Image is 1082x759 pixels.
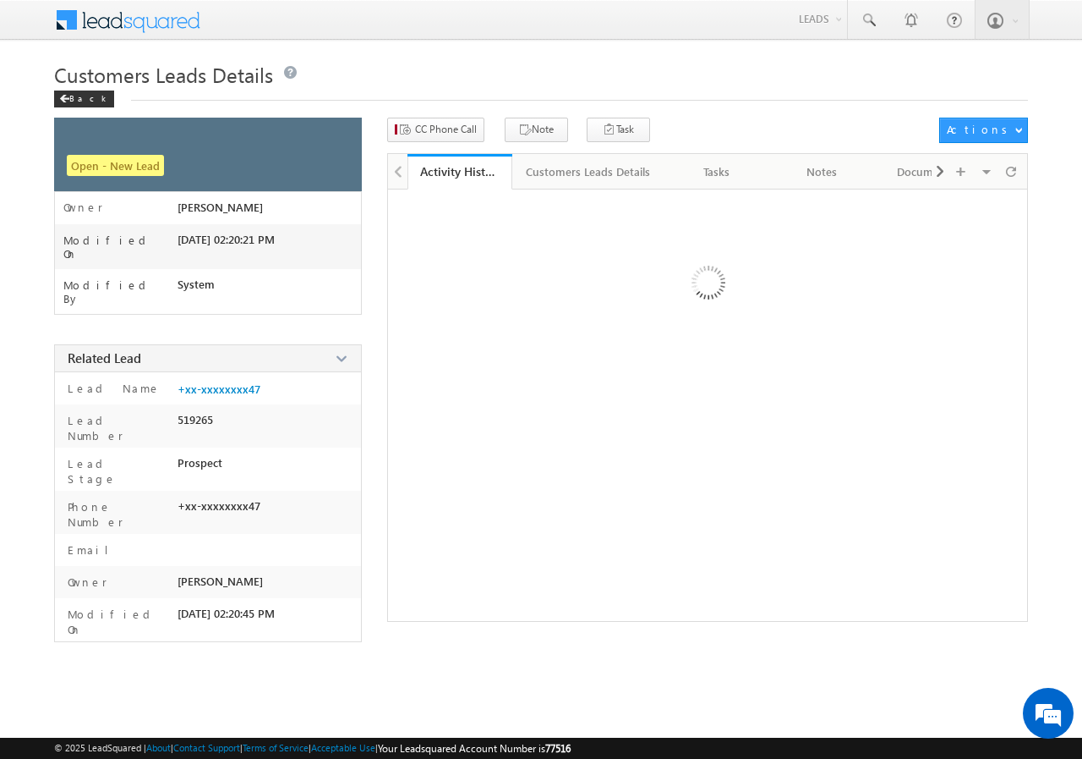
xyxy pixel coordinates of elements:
a: Customers Leads Details [512,154,665,190]
label: Modified On [63,607,170,637]
span: Related Lead [68,349,141,366]
span: 519265 [178,413,213,426]
span: +xx-xxxxxxxx47 [178,499,260,513]
a: Contact Support [173,742,240,753]
div: Activity History [420,163,500,179]
button: Note [505,118,568,142]
div: Customers Leads Details [526,162,650,182]
a: Documents [875,154,980,190]
a: Terms of Service [243,742,309,753]
span: Customers Leads Details [54,61,273,88]
span: [DATE] 02:20:45 PM [178,607,275,620]
span: 77516 [545,742,571,755]
span: CC Phone Call [415,122,477,137]
div: Actions [947,122,1014,137]
a: Activity History [407,154,512,190]
label: Owner [63,575,107,590]
a: Acceptable Use [311,742,375,753]
span: © 2025 LeadSquared | | | | | [54,740,571,756]
a: +xx-xxxxxxxx47 [178,382,260,396]
label: Email [63,542,122,558]
span: Your Leadsquared Account Number is [378,742,571,755]
li: Activity History [407,154,512,188]
span: [PERSON_NAME] [178,201,263,214]
label: Phone Number [63,499,170,530]
span: [PERSON_NAME] [178,575,263,588]
span: Open - New Lead [67,155,164,176]
label: Modified On [63,234,178,261]
label: Lead Stage [63,456,170,487]
a: Notes [770,154,875,190]
div: Notes [784,162,860,182]
div: Documents [888,162,965,182]
div: Back [54,91,114,107]
span: [DATE] 02:20:21 PM [178,233,275,246]
label: Modified By [63,278,178,305]
a: About [146,742,171,753]
label: Owner [63,201,103,214]
button: CC Phone Call [387,118,484,142]
span: Prospect [178,456,222,470]
div: Tasks [679,162,755,182]
label: Lead Name [63,381,161,396]
button: Actions [939,118,1028,143]
span: System [178,278,215,291]
label: Lead Number [63,413,170,443]
img: Loading ... [620,198,795,373]
a: Tasks [665,154,770,190]
button: Task [587,118,650,142]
